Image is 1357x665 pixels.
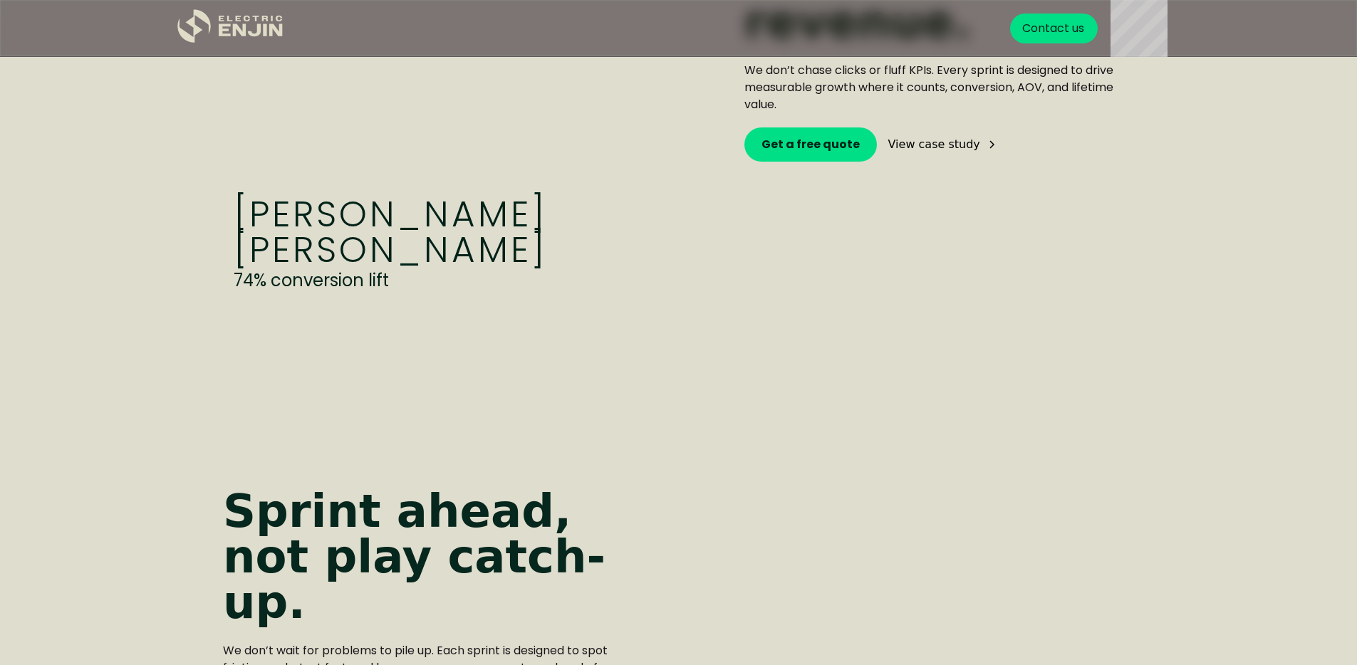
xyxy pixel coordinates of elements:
a: home [177,9,284,48]
em: We don’t chase clicks or fluff KPIs. Every sprint is designed to drive measurable growth where it... [744,62,1113,112]
strong: Sprint ahead, not play catch-up. [223,488,613,625]
h3: [PERSON_NAME] [PERSON_NAME] [234,197,722,268]
a: View case study [888,136,997,153]
div: Contact us [1022,20,1084,37]
strong: Get a free quote [761,136,860,152]
div: View case study [888,139,980,150]
a: Contact us [1010,14,1098,43]
a: Get a free quote [744,127,877,162]
em: 74% conversion lift [234,268,389,292]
